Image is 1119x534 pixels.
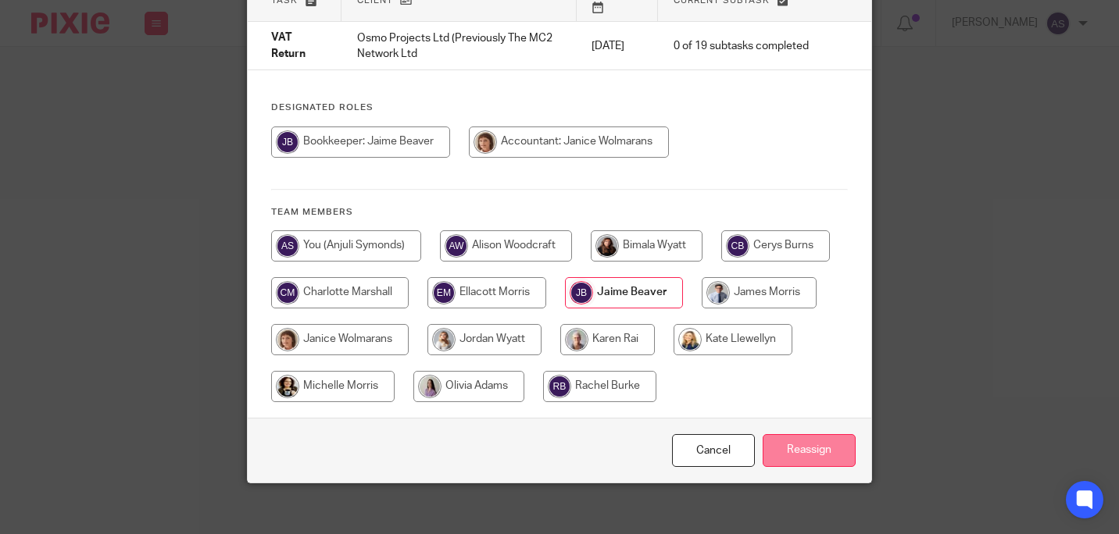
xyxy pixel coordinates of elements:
span: VAT Return [271,33,306,60]
h4: Team members [271,206,848,219]
td: 0 of 19 subtasks completed [658,22,824,70]
p: Osmo Projects Ltd (Previously The MC2 Network Ltd [357,30,561,62]
h4: Designated Roles [271,101,848,114]
a: Close this dialog window [672,434,755,468]
p: [DATE] [592,38,642,54]
input: Reassign [763,434,856,468]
